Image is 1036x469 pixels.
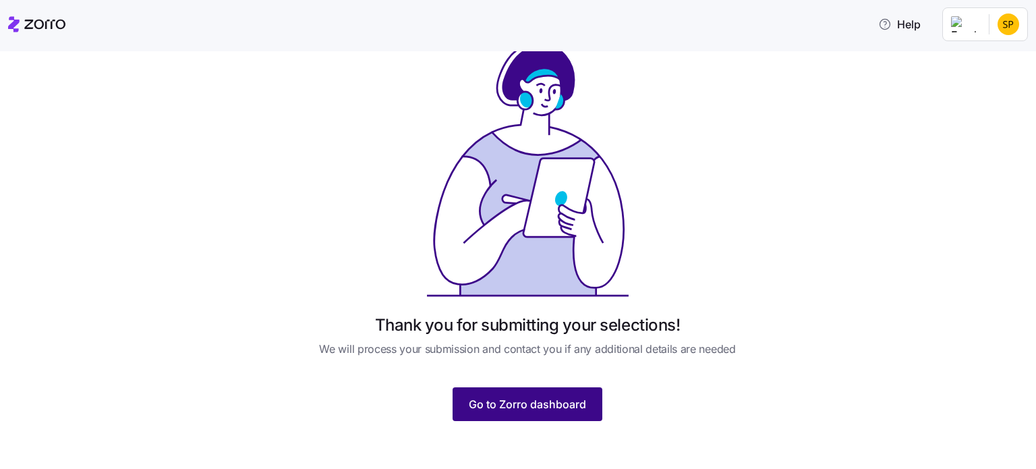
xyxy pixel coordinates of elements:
button: Go to Zorro dashboard [453,387,602,421]
span: Go to Zorro dashboard [469,396,586,412]
span: We will process your submission and contact you if any additional details are needed [319,341,735,358]
h1: Thank you for submitting your selections! [375,314,680,335]
button: Help [867,11,931,38]
img: Employer logo [951,16,978,32]
span: Help [878,16,921,32]
img: 187ae6270577c2f6508ea973035e9650 [998,13,1019,35]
